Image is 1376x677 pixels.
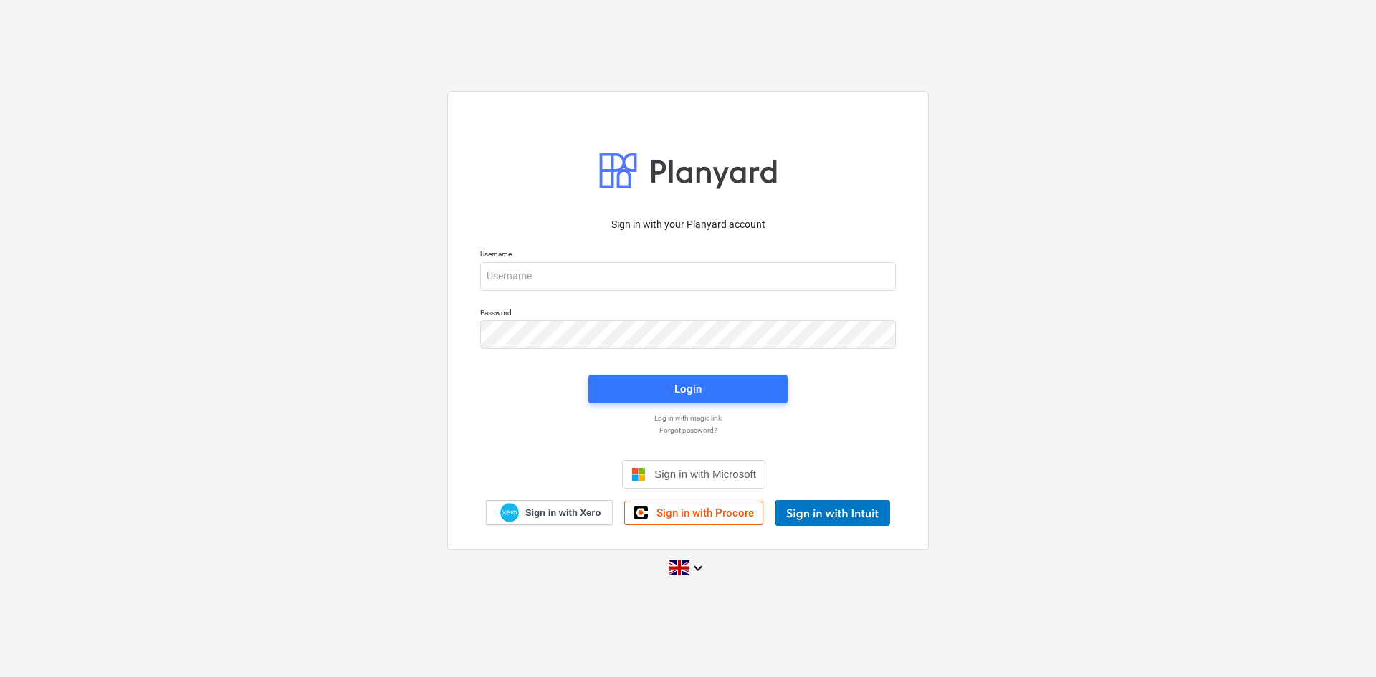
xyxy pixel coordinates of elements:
[588,375,788,403] button: Login
[480,262,896,291] input: Username
[656,506,754,519] span: Sign in with Procore
[473,413,903,423] a: Log in with magic link
[473,426,903,435] a: Forgot password?
[486,500,613,525] a: Sign in with Xero
[525,506,601,519] span: Sign in with Xero
[480,217,896,232] p: Sign in with your Planyard account
[654,468,756,480] span: Sign in with Microsoft
[624,501,763,525] a: Sign in with Procore
[500,503,519,522] img: Xero logo
[689,560,707,577] i: keyboard_arrow_down
[480,308,896,320] p: Password
[631,467,646,481] img: Microsoft logo
[674,380,702,398] div: Login
[480,249,896,261] p: Username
